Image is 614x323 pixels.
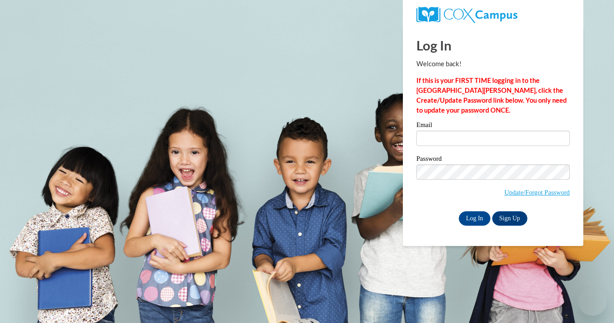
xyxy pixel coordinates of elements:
[504,189,570,196] a: Update/Forgot Password
[416,122,570,131] label: Email
[459,211,490,226] input: Log In
[492,211,527,226] a: Sign Up
[578,287,607,316] iframe: Button to launch messaging window
[416,7,517,23] img: COX Campus
[416,155,570,164] label: Password
[416,77,567,114] strong: If this is your FIRST TIME logging in to the [GEOGRAPHIC_DATA][PERSON_NAME], click the Create/Upd...
[416,36,570,55] h1: Log In
[416,59,570,69] p: Welcome back!
[416,7,570,23] a: COX Campus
